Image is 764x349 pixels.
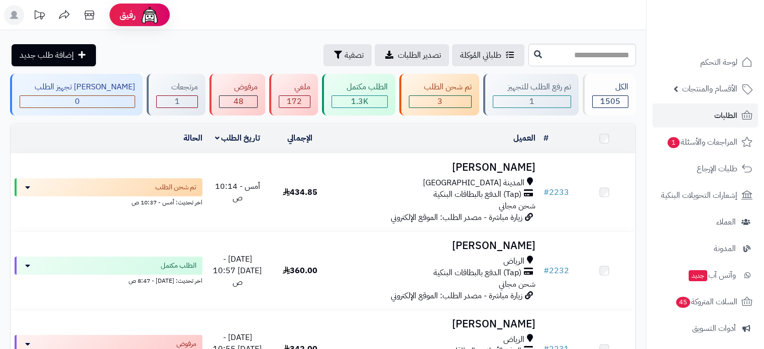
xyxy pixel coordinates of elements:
img: ai-face.png [140,5,160,25]
a: العميل [513,132,535,144]
a: #2232 [543,265,569,277]
a: الإجمالي [287,132,312,144]
a: المدونة [652,237,758,261]
div: الطلب مكتمل [332,81,388,93]
span: وآتس آب [688,268,736,282]
span: الأقسام والمنتجات [682,82,737,96]
img: logo-2.png [696,19,754,40]
a: الحالة [183,132,202,144]
div: 1 [157,96,197,107]
span: [DATE] - [DATE] 10:57 ص [213,253,262,288]
span: 1.3K [351,95,368,107]
a: وآتس آبجديد [652,263,758,287]
span: 1 [529,95,534,107]
a: أدوات التسويق [652,316,758,340]
span: العملاء [716,215,736,229]
span: المدونة [714,242,736,256]
span: 1 [667,137,680,148]
a: لوحة التحكم [652,50,758,74]
a: الطلب مكتمل 1.3K [320,74,397,115]
span: لوحة التحكم [700,55,737,69]
span: شحن مجاني [499,278,535,290]
div: تم رفع الطلب للتجهيز [493,81,571,93]
h3: [PERSON_NAME] [335,318,535,330]
a: #2233 [543,186,569,198]
span: المدينة [GEOGRAPHIC_DATA] [423,177,524,189]
a: تصدير الطلبات [375,44,449,66]
span: زيارة مباشرة - مصدر الطلب: الموقع الإلكتروني [391,211,522,223]
div: مرفوض [219,81,258,93]
span: أدوات التسويق [692,321,736,335]
div: 172 [279,96,309,107]
div: 1 [493,96,571,107]
span: 45 [676,296,691,308]
span: الرياض [503,334,524,345]
span: 1 [175,95,180,107]
div: 48 [220,96,257,107]
div: اخر تحديث: [DATE] - 8:47 ص [15,275,202,285]
div: ملغي [279,81,310,93]
button: تصفية [323,44,372,66]
span: (Tap) الدفع بالبطاقات البنكية [433,267,521,279]
span: تصفية [345,49,364,61]
h3: [PERSON_NAME] [335,240,535,252]
span: أمس - 10:14 ص [215,180,260,204]
a: العملاء [652,210,758,234]
a: [PERSON_NAME] تجهيز الطلب 0 [8,74,145,115]
a: إضافة طلب جديد [12,44,96,66]
a: مرفوض 48 [207,74,267,115]
a: ملغي 172 [267,74,319,115]
a: المراجعات والأسئلة1 [652,130,758,154]
div: 0 [20,96,135,107]
span: شحن مجاني [499,200,535,212]
a: الطلبات [652,103,758,128]
a: تم رفع الطلب للتجهيز 1 [481,74,581,115]
span: السلات المتروكة [675,295,737,309]
span: # [543,265,549,277]
a: تحديثات المنصة [27,5,52,28]
span: جديد [689,270,707,281]
a: طلبات الإرجاع [652,157,758,181]
span: طلبات الإرجاع [697,162,737,176]
span: إضافة طلب جديد [20,49,74,61]
a: الكل1505 [581,74,638,115]
a: # [543,132,549,144]
div: [PERSON_NAME] تجهيز الطلب [20,81,135,93]
span: إشعارات التحويلات البنكية [661,188,737,202]
span: 434.85 [283,186,317,198]
span: 48 [234,95,244,107]
div: الكل [592,81,628,93]
span: 0 [75,95,80,107]
div: اخر تحديث: أمس - 10:37 ص [15,196,202,207]
div: مرتجعات [156,81,198,93]
span: الرياض [503,256,524,267]
a: مرتجعات 1 [145,74,207,115]
a: طلباتي المُوكلة [452,44,524,66]
span: تم شحن الطلب [155,182,196,192]
span: الطلب مكتمل [161,261,196,271]
a: تم شحن الطلب 3 [397,74,481,115]
div: 1280 [332,96,387,107]
span: 3 [438,95,443,107]
div: تم شحن الطلب [409,81,472,93]
span: المراجعات والأسئلة [667,135,737,149]
span: رفيق [120,9,136,21]
span: الطلبات [714,108,737,123]
a: السلات المتروكة45 [652,290,758,314]
span: زيارة مباشرة - مصدر الطلب: الموقع الإلكتروني [391,290,522,302]
span: # [543,186,549,198]
span: تصدير الطلبات [398,49,441,61]
span: مرفوض [176,339,196,349]
a: إشعارات التحويلات البنكية [652,183,758,207]
a: تاريخ الطلب [215,132,261,144]
span: 172 [287,95,302,107]
span: 1505 [600,95,620,107]
span: 360.00 [283,265,317,277]
h3: [PERSON_NAME] [335,162,535,173]
div: 3 [409,96,471,107]
span: طلباتي المُوكلة [460,49,501,61]
span: (Tap) الدفع بالبطاقات البنكية [433,189,521,200]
